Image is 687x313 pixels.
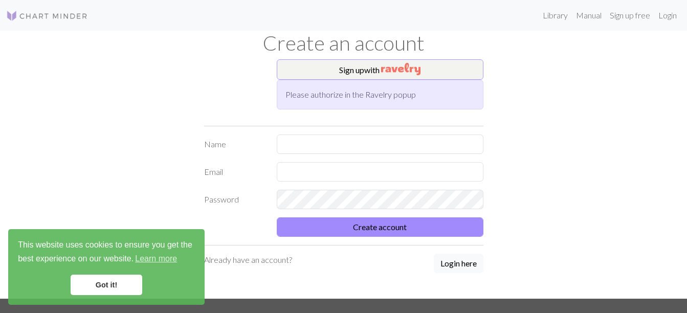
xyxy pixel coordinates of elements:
[18,239,195,266] span: This website uses cookies to ensure you get the best experience on our website.
[198,135,271,154] label: Name
[434,254,483,273] button: Login here
[52,31,635,55] h1: Create an account
[572,5,606,26] a: Manual
[71,275,142,295] a: dismiss cookie message
[134,251,179,266] a: learn more about cookies
[8,229,205,305] div: cookieconsent
[198,162,271,182] label: Email
[204,254,292,266] p: Already have an account?
[434,254,483,274] a: Login here
[6,10,88,22] img: Logo
[277,217,483,237] button: Create account
[198,190,271,209] label: Password
[606,5,654,26] a: Sign up free
[277,59,483,80] button: Sign upwith
[277,80,483,109] div: Please authorize in the Ravelry popup
[381,63,420,75] img: Ravelry
[539,5,572,26] a: Library
[654,5,681,26] a: Login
